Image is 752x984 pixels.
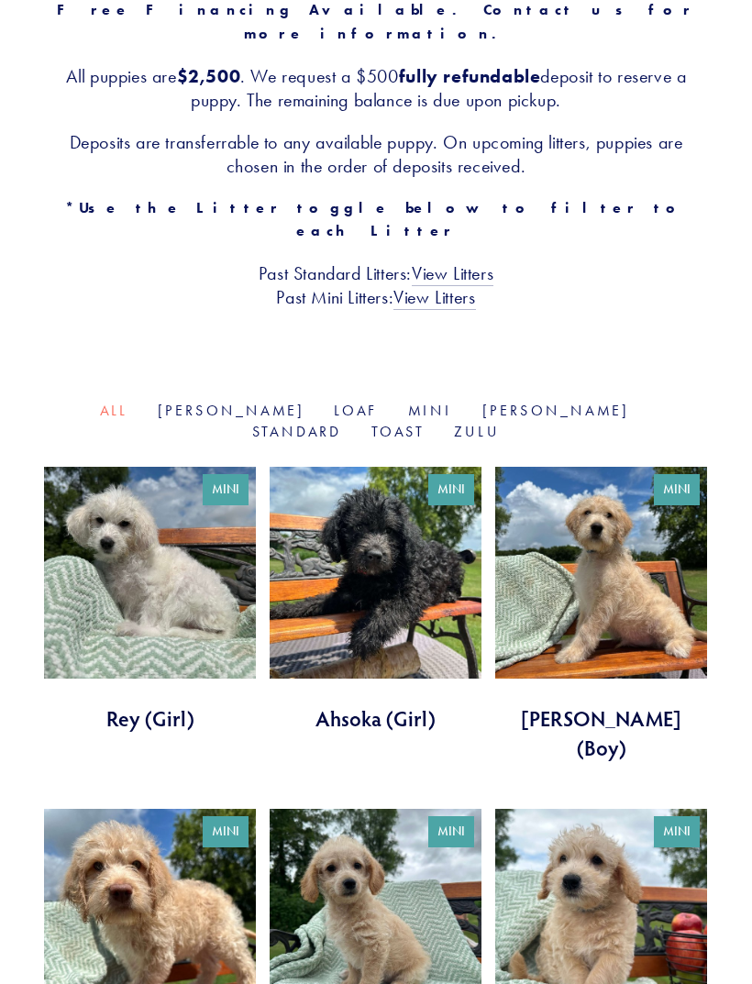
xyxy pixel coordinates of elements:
[158,402,305,419] a: [PERSON_NAME]
[57,1,710,42] strong: Free Financing Available. Contact us for more information.
[454,423,500,440] a: Zulu
[371,423,425,440] a: Toast
[44,261,708,309] h3: Past Standard Litters: Past Mini Litters:
[44,130,708,178] h3: Deposits are transferrable to any available puppy. On upcoming litters, puppies are chosen in the...
[252,423,342,440] a: Standard
[334,402,378,419] a: Loaf
[65,199,702,240] strong: *Use the Litter toggle below to filter to each Litter
[177,65,241,87] strong: $2,500
[44,64,708,112] h3: All puppies are . We request a $500 deposit to reserve a puppy. The remaining balance is due upon...
[393,286,475,310] a: View Litters
[408,402,453,419] a: Mini
[412,262,493,286] a: View Litters
[399,65,541,87] strong: fully refundable
[482,402,630,419] a: [PERSON_NAME]
[100,402,128,419] a: All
